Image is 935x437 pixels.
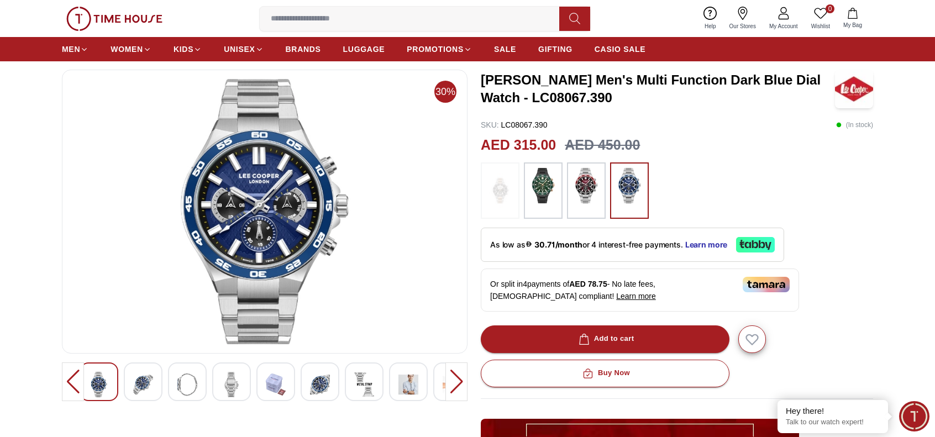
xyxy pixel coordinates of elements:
span: GIFTING [538,44,572,55]
a: UNISEX [224,39,263,59]
span: MEN [62,44,80,55]
a: Help [698,4,723,33]
button: Buy Now [481,360,729,387]
span: Wishlist [807,22,834,30]
div: Or split in 4 payments of - No late fees, [DEMOGRAPHIC_DATA] compliant! [481,268,799,312]
img: LEE COOPER Men's Multi Function Gray Dial Watch - LC08067.360 [266,372,286,397]
img: LEE COOPER Men's Multi Function Gray Dial Watch - LC08067.360 [310,372,330,397]
p: Talk to our watch expert! [786,418,880,427]
span: Learn more [616,292,656,301]
span: 30% [434,81,456,103]
img: LEE COOPER Men's Multi Function Gray Dial Watch - LC08067.360 [354,372,374,397]
a: MEN [62,39,88,59]
img: ... [486,168,514,213]
button: Add to cart [481,325,729,353]
img: LEE COOPER Men's Multi Function Gray Dial Watch - LC08067.360 [177,372,197,397]
img: LEE COOPER Men's Multi Function Gray Dial Watch - LC08067.360 [71,79,458,344]
a: CASIO SALE [595,39,646,59]
img: ... [66,7,162,31]
img: LEE COOPER Men's Multi Function Gray Dial Watch - LC08067.360 [443,372,463,397]
span: UNISEX [224,44,255,55]
a: KIDS [174,39,202,59]
span: Our Stores [725,22,760,30]
img: LEE COOPER Men's Multi Function Dark Blue Dial Watch - LC08067.390 [835,70,873,108]
span: My Account [765,22,802,30]
span: SKU : [481,120,499,129]
a: GIFTING [538,39,572,59]
h3: AED 450.00 [565,135,640,156]
div: Buy Now [580,367,630,380]
a: SALE [494,39,516,59]
img: ... [529,168,557,203]
span: AED 78.75 [569,280,607,288]
a: 0Wishlist [805,4,837,33]
a: Our Stores [723,4,763,33]
span: CASIO SALE [595,44,646,55]
p: LC08067.390 [481,119,548,130]
a: BRANDS [286,39,321,59]
a: PROMOTIONS [407,39,472,59]
img: LEE COOPER Men's Multi Function Gray Dial Watch - LC08067.360 [89,372,109,397]
img: ... [572,168,600,203]
img: ... [616,168,643,203]
a: WOMEN [111,39,151,59]
h3: [PERSON_NAME] Men's Multi Function Dark Blue Dial Watch - LC08067.390 [481,71,835,107]
img: LEE COOPER Men's Multi Function Gray Dial Watch - LC08067.360 [398,372,418,397]
img: LEE COOPER Men's Multi Function Gray Dial Watch - LC08067.360 [133,372,153,397]
a: LUGGAGE [343,39,385,59]
span: Help [700,22,721,30]
span: 0 [826,4,834,13]
div: Add to cart [576,333,634,345]
p: ( In stock ) [836,119,873,130]
h2: AED 315.00 [481,135,556,156]
div: Hey there! [786,406,880,417]
button: My Bag [837,6,869,31]
span: WOMEN [111,44,143,55]
span: LUGGAGE [343,44,385,55]
span: KIDS [174,44,193,55]
span: PROMOTIONS [407,44,464,55]
div: Chat Widget [899,401,929,431]
span: My Bag [839,21,866,29]
img: LEE COOPER Men's Multi Function Gray Dial Watch - LC08067.360 [222,372,241,397]
img: Tamara [743,277,790,292]
span: BRANDS [286,44,321,55]
span: SALE [494,44,516,55]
